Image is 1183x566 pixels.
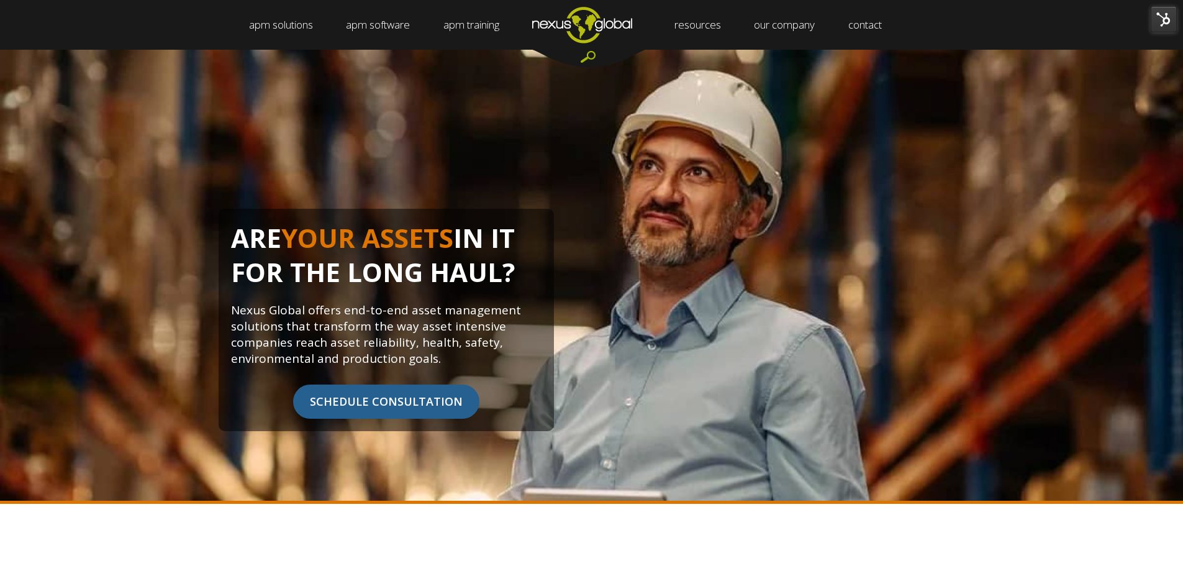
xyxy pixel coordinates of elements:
img: HubSpot Tools Menu Toggle [1151,6,1177,32]
span: SCHEDULE CONSULTATION [293,385,479,419]
p: Nexus Global offers end-to-end asset management solutions that transform the way asset intensive ... [231,302,542,367]
span: YOUR ASSETS [281,220,453,255]
h1: ARE IN IT FOR THE LONG HAUL? [231,221,542,302]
